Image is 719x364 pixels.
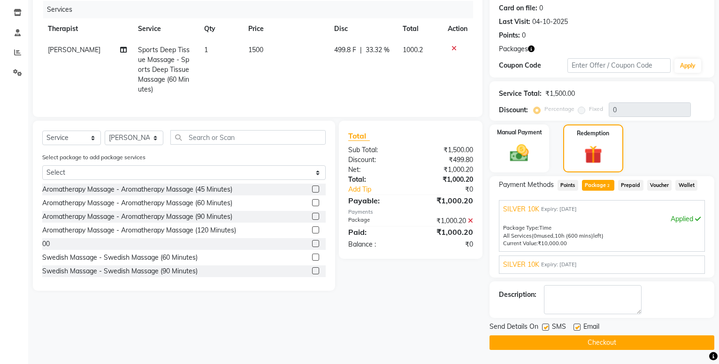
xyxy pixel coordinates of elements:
[422,185,480,194] div: ₹0
[403,46,423,54] span: 1000.2
[42,185,232,194] div: Aromatherapy Massage - Aromatherapy Massage (45 Minutes)
[43,1,480,18] div: Services
[567,58,671,73] input: Enter Offer / Coupon Code
[499,31,520,40] div: Points:
[243,18,329,39] th: Price
[411,240,480,249] div: ₹0
[42,18,132,39] th: Therapist
[503,260,539,270] span: SILVER 10K
[674,59,701,73] button: Apply
[532,17,568,27] div: 04-10-2025
[366,45,390,55] span: 33.32 %
[341,145,411,155] div: Sub Total:
[348,208,473,216] div: Payments
[499,290,536,300] div: Description:
[334,45,356,55] span: 499.8 F
[606,183,611,189] span: 2
[618,180,643,191] span: Prepaid
[42,198,232,208] div: Aromatherapy Massage - Aromatherapy Massage (60 Minutes)
[341,175,411,185] div: Total:
[138,46,190,93] span: Sports Deep Tissue Massage - Sports Deep Tissue Massage (60 Minutes)
[329,18,397,39] th: Disc
[204,46,208,54] span: 1
[341,226,411,238] div: Paid:
[411,226,480,238] div: ₹1,000.20
[504,142,535,164] img: _cash.svg
[499,105,528,115] div: Discount:
[411,195,480,206] div: ₹1,000.20
[132,18,199,39] th: Service
[248,46,263,54] span: 1500
[48,46,100,54] span: [PERSON_NAME]
[490,335,714,350] button: Checkout
[503,214,701,224] div: Applied
[341,185,422,194] a: Add Tip
[545,89,575,99] div: ₹1,500.00
[411,216,480,226] div: ₹1,000.20
[497,128,542,137] label: Manual Payment
[538,240,567,247] span: ₹10,000.00
[360,45,362,55] span: |
[503,232,532,239] span: All Services
[411,175,480,185] div: ₹1,000.20
[503,240,538,247] span: Current Value:
[558,180,578,191] span: Points
[411,165,480,175] div: ₹1,000.20
[42,153,145,162] label: Select package to add package services
[541,205,577,213] span: Expiry: [DATE]
[341,195,411,206] div: Payable:
[411,155,480,165] div: ₹499.80
[539,225,551,231] span: Time
[675,180,697,191] span: Wallet
[499,61,567,70] div: Coupon Code
[582,180,614,191] span: Package
[499,89,542,99] div: Service Total:
[348,131,370,141] span: Total
[499,17,530,27] div: Last Visit:
[411,145,480,155] div: ₹1,500.00
[42,266,198,276] div: Swedish Massage - Swedish Massage (90 Minutes)
[532,232,604,239] span: used, left)
[541,261,577,269] span: Expiry: [DATE]
[503,225,539,231] span: Package Type:
[552,322,566,333] span: SMS
[341,240,411,249] div: Balance :
[539,3,543,13] div: 0
[532,232,542,239] span: (0m
[490,322,538,333] span: Send Details On
[577,129,609,138] label: Redemption
[199,18,243,39] th: Qty
[42,239,50,249] div: 00
[499,3,537,13] div: Card on file:
[499,180,554,190] span: Payment Methods
[499,44,528,54] span: Packages
[42,225,236,235] div: Aromatherapy Massage - Aromatherapy Massage (120 Minutes)
[341,216,411,226] div: Package
[544,105,574,113] label: Percentage
[42,253,198,263] div: Swedish Massage - Swedish Massage (60 Minutes)
[341,155,411,165] div: Discount:
[522,31,526,40] div: 0
[589,105,603,113] label: Fixed
[647,180,672,191] span: Voucher
[583,322,599,333] span: Email
[442,18,473,39] th: Action
[503,204,539,214] span: SILVER 10K
[555,232,593,239] span: 10h (600 mins)
[579,143,608,166] img: _gift.svg
[170,130,326,145] input: Search or Scan
[397,18,442,39] th: Total
[341,165,411,175] div: Net:
[42,212,232,222] div: Aromatherapy Massage - Aromatherapy Massage (90 Minutes)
